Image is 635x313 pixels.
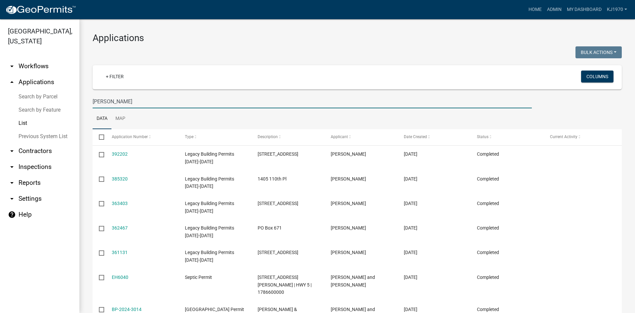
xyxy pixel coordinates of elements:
span: Marion County Building Permit [185,307,244,312]
span: Karie Ellwanger [331,225,366,231]
span: 01/09/2025 [404,225,417,231]
span: 01/13/2025 [404,201,417,206]
a: My Dashboard [564,3,604,16]
span: 03/06/2025 [404,176,417,182]
span: Status [477,134,488,139]
span: 2246 Hwy 5 [258,250,298,255]
a: Data [93,108,111,130]
a: Map [111,108,129,130]
datatable-header-cell: Applicant [324,129,398,145]
span: Karie Ellwanger [331,176,366,182]
i: arrow_drop_down [8,163,16,171]
datatable-header-cell: Date Created [398,129,471,145]
a: EH6040 [112,275,128,280]
span: Karie Ellwanger [331,151,366,157]
span: Completed [477,176,499,182]
datatable-header-cell: Select [93,129,105,145]
a: 385320 [112,176,128,182]
span: Applicant [331,134,348,139]
i: arrow_drop_down [8,62,16,70]
datatable-header-cell: Description [251,129,324,145]
a: kj1970 [604,3,630,16]
span: Description [258,134,278,139]
a: 363403 [112,201,128,206]
a: Admin [544,3,564,16]
span: Application Number [112,134,148,139]
a: Home [526,3,544,16]
i: arrow_drop_down [8,179,16,187]
datatable-header-cell: Current Activity [544,129,617,145]
span: Ryan and Allyson Bailey [331,275,375,287]
span: Completed [477,275,499,280]
a: 392202 [112,151,128,157]
input: Search for applications [93,95,532,108]
i: help [8,211,16,219]
span: PO Box 671 [258,225,282,231]
i: arrow_drop_up [8,78,16,86]
span: Completed [477,250,499,255]
span: Karie Ellwanger [331,250,366,255]
datatable-header-cell: Application Number [105,129,178,145]
span: Completed [477,151,499,157]
span: Completed [477,201,499,206]
span: Septic Permit [185,275,212,280]
i: arrow_drop_down [8,195,16,203]
span: 1405 110th Pl [258,176,286,182]
button: Bulk Actions [575,46,622,58]
h3: Applications [93,32,622,44]
span: Legacy Building Permits 1993-2013 [185,151,234,164]
i: arrow_drop_down [8,147,16,155]
span: Type [185,134,193,139]
span: 08/09/2024 [404,275,417,280]
span: Completed [477,225,499,231]
a: BP-2024-3014 [112,307,142,312]
span: Legacy Building Permits 1993-2013 [185,225,234,238]
span: 2164 Hwy 5 [258,201,298,206]
span: Completed [477,307,499,312]
span: Legacy Building Permits 1993-2013 [185,201,234,214]
span: 1578 Hwy 5 [258,151,298,157]
a: 362467 [112,225,128,231]
a: 361131 [112,250,128,255]
span: 07/22/2024 [404,307,417,312]
datatable-header-cell: Type [178,129,251,145]
span: Karie Ellwanger [331,201,366,206]
span: Legacy Building Permits 1993-2013 [185,176,234,189]
a: + Filter [101,71,129,82]
span: Legacy Building Permits 1993-2013 [185,250,234,263]
span: 03/20/2025 [404,151,417,157]
span: Current Activity [550,134,577,139]
span: Date Created [404,134,427,139]
datatable-header-cell: Status [471,129,544,145]
span: 01/07/2025 [404,250,417,255]
span: 2246 Hwy 5 Hamilton IA 50116 | HWY 5 | 1786600000 [258,275,312,295]
button: Columns [581,71,614,82]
